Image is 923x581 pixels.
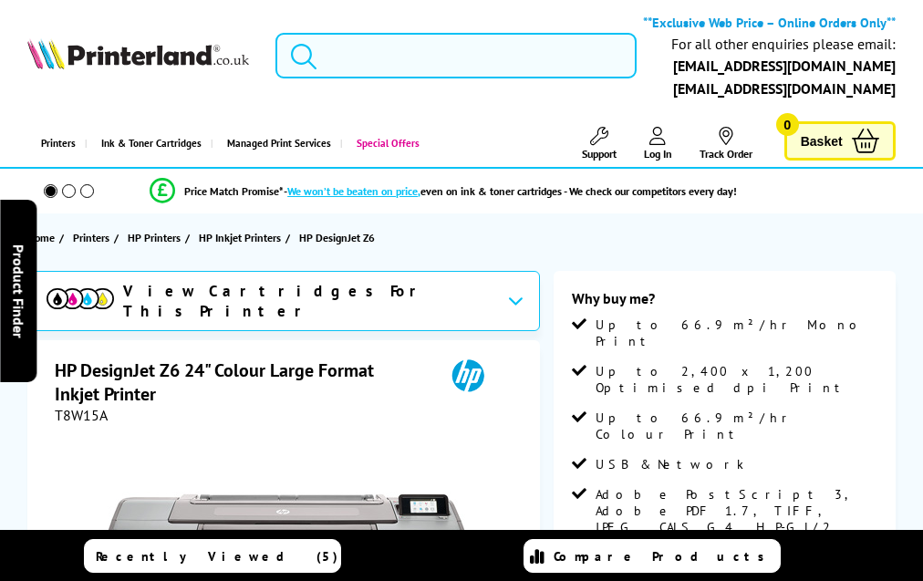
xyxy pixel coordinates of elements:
[184,184,284,198] span: Price Match Promise*
[784,121,896,161] a: Basket 0
[96,548,338,565] span: Recently Viewed (5)
[128,228,181,247] span: HP Printers
[9,244,27,337] span: Product Finder
[426,358,510,392] img: HP
[27,228,59,247] a: Home
[596,410,877,442] span: Up to 66.9 m²/hr Colour Print
[27,228,55,247] span: Home
[673,57,896,75] a: [EMAIL_ADDRESS][DOMAIN_NAME]
[700,127,752,161] a: Track Order
[776,113,799,136] span: 0
[27,38,248,73] a: Printerland Logo
[128,228,185,247] a: HP Printers
[299,228,375,247] span: HP DesignJet Z6
[596,456,744,472] span: USB & Network
[73,228,109,247] span: Printers
[644,127,672,161] a: Log In
[596,486,877,552] span: Adobe PostScript 3, Adobe PDF 1.7, TIFF, JPEG, CALS G4, HP-GL/2, HP-RTL
[199,228,281,247] span: HP Inkjet Printers
[340,120,429,167] a: Special Offers
[47,288,114,309] img: View Cartridges
[299,228,379,247] a: HP DesignJet Z6
[671,36,896,53] div: For all other enquiries please email:
[55,406,108,424] span: T8W15A
[73,228,114,247] a: Printers
[84,539,341,573] a: Recently Viewed (5)
[9,175,877,207] li: modal_Promise
[199,228,285,247] a: HP Inkjet Printers
[211,120,340,167] a: Managed Print Services
[27,38,248,69] img: Printerland Logo
[27,120,85,167] a: Printers
[284,184,737,198] div: - even on ink & toner cartridges - We check our competitors every day!
[85,120,211,167] a: Ink & Toner Cartridges
[524,539,781,573] a: Compare Products
[596,363,877,396] span: Up to 2,400 x 1,200 Optimised dpi Print
[582,147,617,161] span: Support
[801,129,843,153] span: Basket
[101,120,202,167] span: Ink & Toner Cartridges
[582,127,617,161] a: Support
[287,184,420,198] span: We won’t be beaten on price,
[123,281,493,321] span: View Cartridges For This Printer
[596,316,877,349] span: Up to 66.9 m²/hr Mono Print
[644,147,672,161] span: Log In
[643,14,896,31] b: **Exclusive Web Price – Online Orders Only**
[572,289,877,316] div: Why buy me?
[673,79,896,98] a: [EMAIL_ADDRESS][DOMAIN_NAME]
[554,548,774,565] span: Compare Products
[55,358,426,406] h1: HP DesignJet Z6 24" Colour Large Format Inkjet Printer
